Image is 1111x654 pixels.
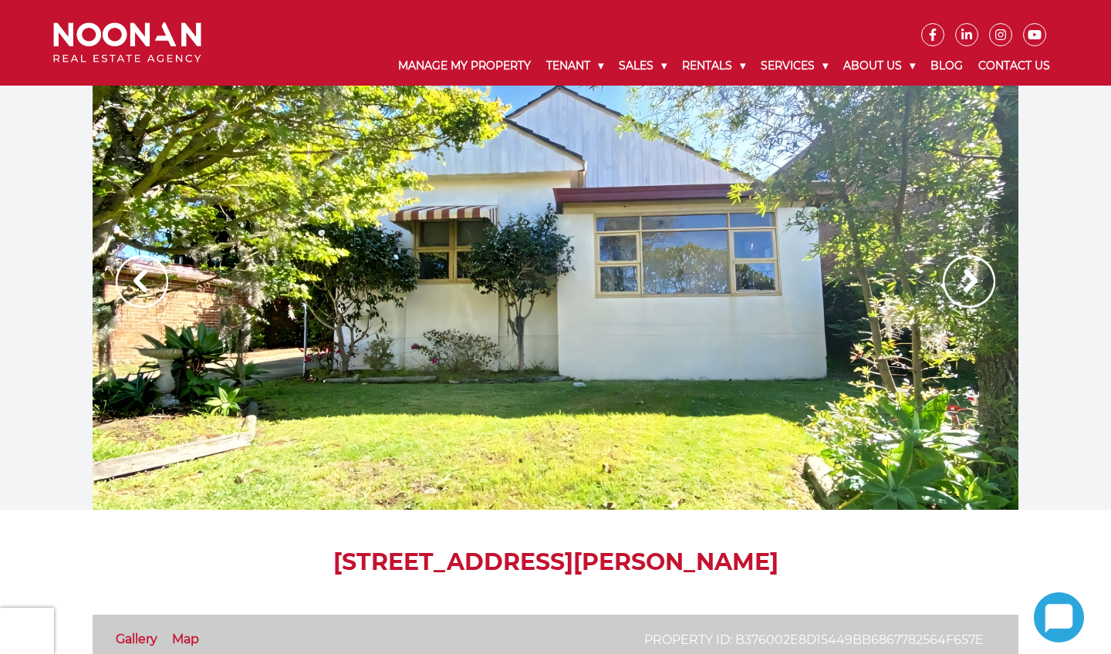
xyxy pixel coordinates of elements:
img: Arrow slider [943,255,995,308]
a: About Us [836,46,923,86]
a: Tenant [539,46,611,86]
a: Map [172,632,199,646]
a: Sales [611,46,674,86]
a: Blog [923,46,971,86]
img: Noonan Real Estate Agency [53,22,201,63]
img: Arrow slider [116,255,168,308]
a: Services [753,46,836,86]
a: Rentals [674,46,753,86]
a: Contact Us [971,46,1058,86]
h1: [STREET_ADDRESS][PERSON_NAME] [93,548,1018,576]
p: Property ID: b376002e8d15449bb6867782564f657e [644,630,984,649]
a: Manage My Property [390,46,539,86]
a: Gallery [116,632,157,646]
